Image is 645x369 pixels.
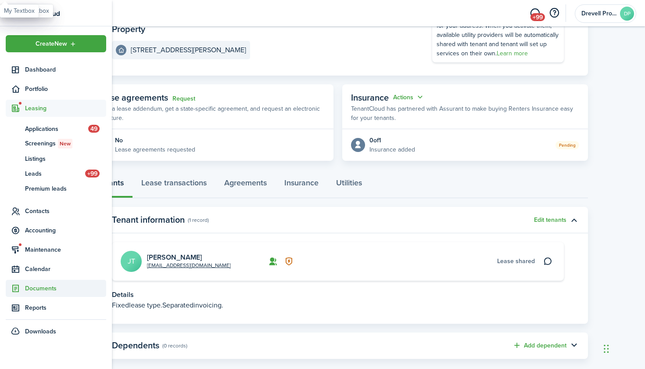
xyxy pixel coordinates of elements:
span: Lease agreements [97,91,168,104]
div: No [115,136,195,145]
span: 49 [88,125,100,133]
a: ScreeningsNew [6,136,106,151]
a: Dashboard [6,61,106,78]
a: Applications49 [6,121,106,136]
span: Accounting [25,226,106,235]
button: Toggle accordion [566,213,581,228]
button: Toggle accordion [566,338,581,353]
a: Leads+99 [6,166,106,181]
span: New [60,140,71,148]
button: Open menu [393,92,425,102]
panel-main-body: Toggle accordion [88,242,588,324]
p: Fixed Separated [112,300,564,311]
span: Listings [25,154,106,163]
a: Learn more [497,49,528,58]
span: lease type. [129,300,162,310]
span: Premium leads [25,184,106,193]
span: Maintenance [25,245,106,254]
span: Downloads [25,327,56,336]
span: Screenings [25,139,106,148]
button: Edit tenants [534,217,566,224]
span: Drevell Property Management LLC [581,11,616,17]
a: Agreements [215,172,276,198]
p: Insurance added [369,145,415,154]
span: Applications [25,124,88,134]
a: [PERSON_NAME] [147,252,202,262]
panel-main-subtitle: (0 records) [162,342,187,350]
span: Reports [25,303,106,312]
span: +99 [85,170,100,177]
span: Contacts [25,206,106,216]
button: Actions [393,92,425,102]
avatar-text: DP [620,7,634,21]
img: TenantCloud [8,9,20,17]
a: [EMAIL_ADDRESS][DOMAIN_NAME] [147,261,231,269]
span: Calendar [25,264,106,274]
e-details-info-title: [STREET_ADDRESS][PERSON_NAME] [131,46,246,54]
span: Leasing [25,104,106,113]
span: +99 [530,13,545,21]
a: Utilities [327,172,371,198]
div: 0 of 1 [369,136,415,145]
p: TenantCloud has partnered with Assurant to make buying Renters Insurance easy for your tenants. [351,104,579,123]
span: Portfolio [25,84,106,94]
span: Insurance [351,91,389,104]
a: Premium leads [6,181,106,196]
panel-main-title: Property [112,24,145,34]
a: Messaging [527,2,543,25]
span: Dashboard [25,65,106,74]
panel-main-title: Dependents [112,340,159,351]
status: Pending [555,141,579,149]
a: Reports [6,299,106,316]
panel-main-subtitle: (1 record) [188,216,209,224]
img: TenantCloud [21,11,60,16]
button: Add dependent [512,340,566,351]
div: Check out utility providers that we've found for your address. When you activate them, available ... [437,12,559,58]
span: Documents [25,284,106,293]
iframe: Chat Widget [601,327,645,369]
button: Open resource center [547,6,562,21]
a: Lease transactions [133,172,215,198]
span: Leads [25,169,85,178]
span: Lease shared [497,257,535,266]
button: Open menu [6,35,106,52]
a: Request [172,95,195,102]
p: Lease agreements requested [115,145,195,154]
a: Listings [6,151,106,166]
avatar-text: JT [121,251,142,272]
span: Create New [36,41,67,47]
panel-main-title: Tenant information [112,215,185,225]
span: invoicing. [193,300,223,310]
p: Build a lease addendum, get a state-specific agreement, and request an electronic signature. [97,104,325,123]
a: Insurance [276,172,327,198]
div: Drag [604,336,609,362]
p: Details [112,289,564,300]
